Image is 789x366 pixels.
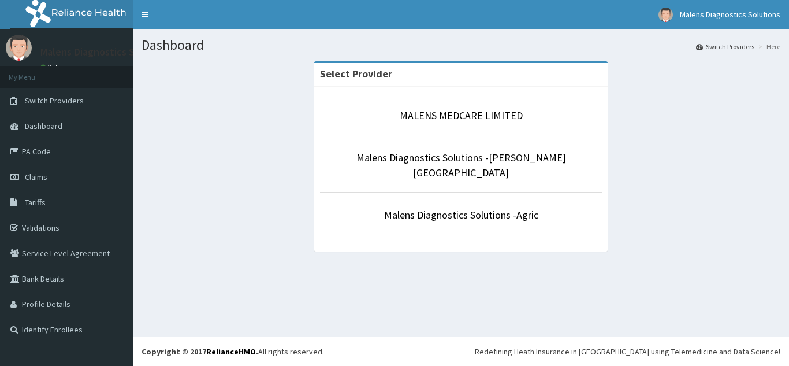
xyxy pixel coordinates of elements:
[25,197,46,208] span: Tariffs
[206,346,256,357] a: RelianceHMO
[696,42,754,51] a: Switch Providers
[25,121,62,131] span: Dashboard
[680,9,780,20] span: Malens Diagnostics Solutions
[40,63,68,71] a: Online
[755,42,780,51] li: Here
[40,47,172,57] p: Malens Diagnostics Solutions
[400,109,523,122] a: MALENS MEDCARE LIMITED
[142,38,780,53] h1: Dashboard
[320,67,392,80] strong: Select Provider
[142,346,258,357] strong: Copyright © 2017 .
[6,35,32,61] img: User Image
[133,337,789,366] footer: All rights reserved.
[25,95,84,106] span: Switch Providers
[25,172,47,182] span: Claims
[384,208,538,221] a: Malens Diagnostics Solutions -Agric
[658,8,673,22] img: User Image
[356,151,566,179] a: Malens Diagnostics Solutions -[PERSON_NAME][GEOGRAPHIC_DATA]
[475,346,780,357] div: Redefining Heath Insurance in [GEOGRAPHIC_DATA] using Telemedicine and Data Science!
